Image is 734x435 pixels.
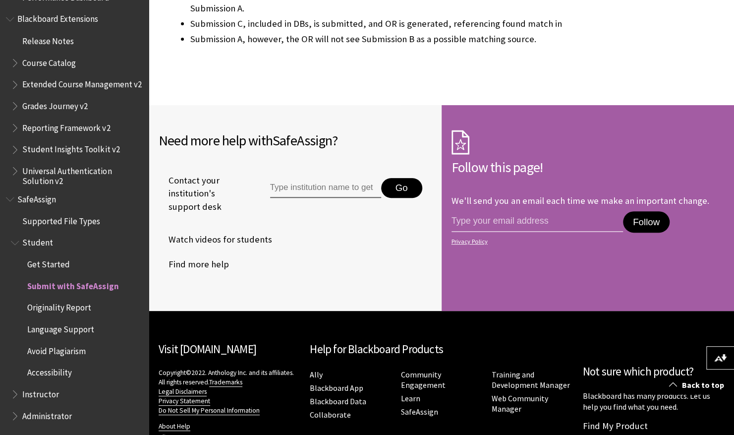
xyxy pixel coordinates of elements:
a: Web Community Manager [492,393,548,414]
span: Release Notes [22,32,74,46]
a: Privacy Policy [452,238,722,245]
a: Visit [DOMAIN_NAME] [159,342,256,356]
a: Do Not Sell My Personal Information [159,406,260,415]
li: Submission A, however, the OR will not see Submission B as a possible matching source. [190,32,577,46]
span: Avoid Plagiarism [27,342,86,356]
a: Training and Development Manager [492,370,569,390]
span: Student [22,234,53,248]
a: Collaborate [310,410,351,420]
span: Administrator [22,407,72,421]
span: SafeAssign [17,190,56,204]
input: email address [452,211,623,232]
span: Supported File Types [22,212,100,226]
button: Go [381,178,422,198]
a: Privacy Statement [159,397,210,406]
a: Blackboard App [310,383,363,393]
a: SafeAssign [401,407,438,417]
a: Back to top [662,376,734,394]
a: Ally [310,370,323,380]
span: Submit with SafeAssign [27,277,118,291]
h2: Help for Blackboard Products [310,341,573,358]
h2: Follow this page! [452,157,725,178]
p: We'll send you an email each time we make an important change. [452,195,709,206]
a: Find more help [159,257,229,272]
span: Reporting Framework v2 [22,119,110,132]
a: Trademarks [209,378,242,387]
span: Student Insights Toolkit v2 [22,141,119,154]
span: Get Started [27,255,70,269]
button: Follow [623,211,670,233]
a: Legal Disclaimers [159,387,207,396]
span: Blackboard Extensions [17,11,98,24]
span: Language Support [27,320,94,334]
span: Accessibility [27,364,72,377]
h2: Not sure which product? [583,363,724,380]
nav: Book outline for Blackboard Extensions [6,11,143,186]
span: SafeAssign [273,131,332,149]
nav: Book outline for Blackboard SafeAssign [6,190,143,424]
span: Contact your institution's support desk [159,174,247,213]
span: Originality Report [27,299,91,312]
p: Copyright©2022. Anthology Inc. and its affiliates. All rights reserved. [159,368,300,415]
span: Course Catalog [22,54,76,67]
h2: Need more help with ? [159,130,432,151]
a: Community Engagement [401,370,446,390]
span: Instructor [22,385,59,399]
span: Grades Journey v2 [22,97,88,111]
a: Learn [401,393,420,404]
a: Find My Product [583,420,648,432]
a: Watch videos for students [159,232,272,247]
a: About Help [159,422,190,431]
img: Subscription Icon [452,130,469,155]
p: Blackboard has many products. Let us help you find what you need. [583,390,724,413]
span: Universal Authentication Solution v2 [22,162,142,186]
span: Extended Course Management v2 [22,76,141,89]
li: Submission C, included in DBs, is submitted, and OR is generated, referencing found match in [190,17,577,31]
a: Blackboard Data [310,396,366,407]
input: Type institution name to get support [270,178,381,198]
